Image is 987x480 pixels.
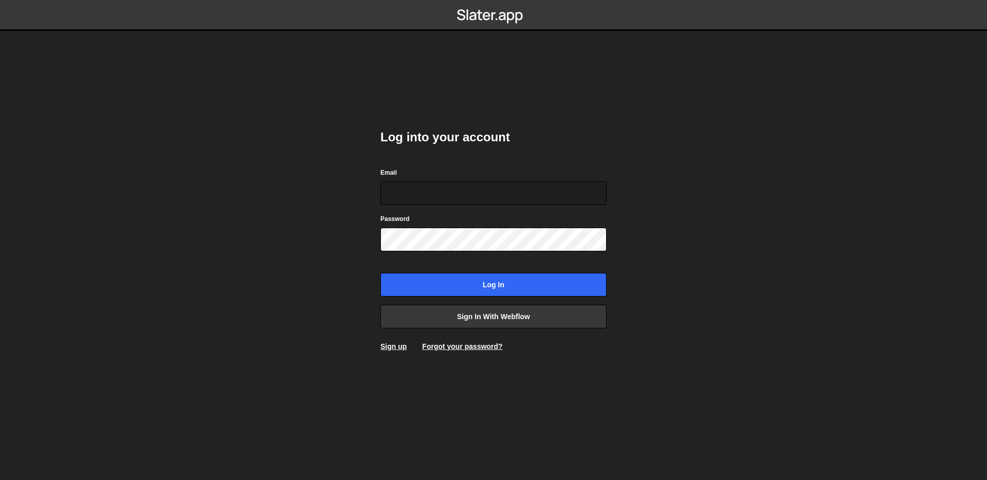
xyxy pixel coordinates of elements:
[380,168,397,178] label: Email
[380,305,607,328] a: Sign in with Webflow
[380,273,607,297] input: Log in
[380,214,410,224] label: Password
[380,129,607,145] h2: Log into your account
[380,342,407,350] a: Sign up
[422,342,502,350] a: Forgot your password?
